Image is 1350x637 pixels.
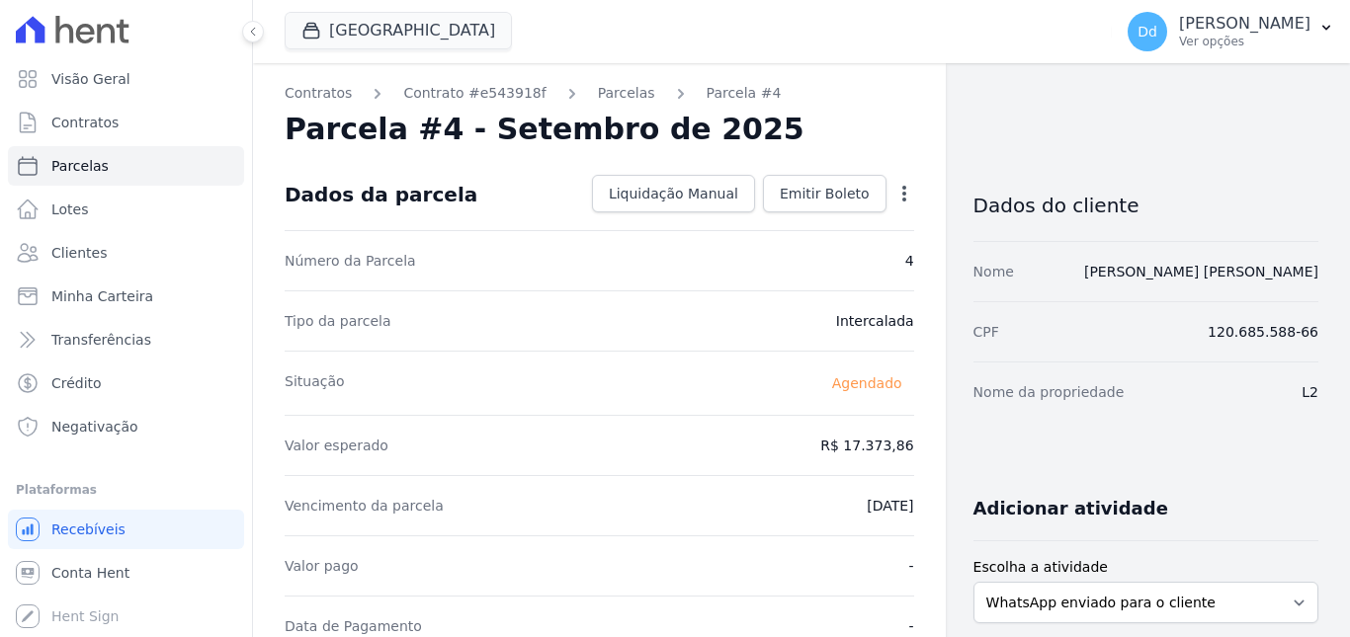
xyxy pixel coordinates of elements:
a: Parcelas [598,83,655,104]
a: Liquidação Manual [592,175,755,212]
span: Dd [1138,25,1157,39]
span: Conta Hent [51,563,129,583]
dt: Tipo da parcela [285,311,391,331]
dd: Intercalada [836,311,914,331]
dt: Nome [973,262,1014,281]
div: Dados da parcela [285,183,477,206]
a: Parcela #4 [707,83,782,104]
a: Negativação [8,407,244,446]
label: Escolha a atividade [973,557,1318,578]
div: Plataformas [16,478,236,502]
a: Contrato #e543918f [403,83,546,104]
span: Transferências [51,330,151,350]
dd: L2 [1302,382,1318,402]
dd: [DATE] [867,496,913,516]
span: Negativação [51,417,138,437]
a: Clientes [8,233,244,273]
a: [PERSON_NAME] [PERSON_NAME] [1084,264,1318,279]
span: Recebíveis [51,519,126,539]
span: Lotes [51,199,89,219]
dd: - [909,616,914,636]
span: Contratos [51,113,119,132]
h2: Parcela #4 - Setembro de 2025 [285,112,804,147]
dt: Valor pago [285,556,359,576]
span: Visão Geral [51,69,130,89]
span: Liquidação Manual [609,184,738,203]
dt: CPF [973,322,999,342]
dt: Nome da propriedade [973,382,1125,402]
span: Agendado [820,371,914,395]
a: Conta Hent [8,553,244,593]
span: Clientes [51,243,107,263]
a: Lotes [8,190,244,229]
a: Emitir Boleto [763,175,886,212]
dt: Vencimento da parcela [285,496,444,516]
a: Parcelas [8,146,244,186]
span: Crédito [51,373,102,393]
dt: Número da Parcela [285,251,416,271]
p: Ver opções [1179,34,1310,49]
a: Visão Geral [8,59,244,99]
p: [PERSON_NAME] [1179,14,1310,34]
span: Parcelas [51,156,109,176]
dd: 4 [905,251,914,271]
a: Crédito [8,363,244,403]
dt: Valor esperado [285,436,388,455]
dd: 120.685.588-66 [1208,322,1318,342]
dd: - [909,556,914,576]
a: Contratos [285,83,352,104]
dd: R$ 17.373,86 [820,436,913,455]
dt: Situação [285,371,345,395]
span: Minha Carteira [51,286,153,306]
a: Minha Carteira [8,277,244,316]
dt: Data de Pagamento [285,616,422,636]
h3: Dados do cliente [973,194,1318,217]
button: Dd [PERSON_NAME] Ver opções [1112,4,1350,59]
a: Recebíveis [8,510,244,549]
span: Emitir Boleto [780,184,870,203]
nav: Breadcrumb [285,83,914,104]
button: [GEOGRAPHIC_DATA] [285,12,512,49]
a: Contratos [8,103,244,142]
h3: Adicionar atividade [973,497,1168,520]
a: Transferências [8,320,244,359]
